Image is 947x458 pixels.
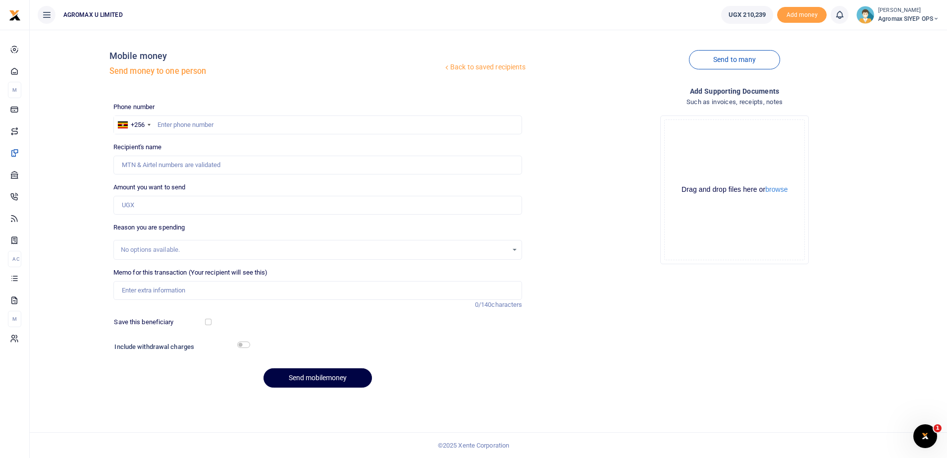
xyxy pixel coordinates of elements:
[113,281,523,300] input: Enter extra information
[913,424,937,448] iframe: Intercom live chat
[8,82,21,98] li: M
[765,186,788,193] button: browse
[114,116,154,134] div: Uganda: +256
[8,311,21,327] li: M
[491,301,522,308] span: characters
[777,10,827,18] a: Add money
[777,7,827,23] span: Add money
[59,10,127,19] span: AGROMAX U LIMITED
[9,9,21,21] img: logo-small
[878,14,939,23] span: Agromax SIYEP OPS
[530,97,939,108] h4: Such as invoices, receipts, notes
[113,142,162,152] label: Recipient's name
[121,245,508,255] div: No options available.
[721,6,773,24] a: UGX 210,239
[717,6,777,24] li: Wallet ballance
[665,185,804,194] div: Drag and drop files here or
[689,50,780,69] a: Send to many
[113,102,155,112] label: Phone number
[114,317,173,327] label: Save this beneficiary
[113,223,185,232] label: Reason you are spending
[530,86,939,97] h4: Add supporting Documents
[113,196,523,215] input: UGX
[660,115,809,264] div: File Uploader
[777,7,827,23] li: Toup your wallet
[475,301,492,308] span: 0/140
[856,6,874,24] img: profile-user
[131,120,145,130] div: +256
[113,182,185,192] label: Amount you want to send
[9,11,21,18] a: logo-small logo-large logo-large
[113,115,523,134] input: Enter phone number
[856,6,939,24] a: profile-user [PERSON_NAME] Agromax SIYEP OPS
[878,6,939,15] small: [PERSON_NAME]
[934,424,942,432] span: 1
[109,51,443,61] h4: Mobile money
[114,343,245,351] h6: Include withdrawal charges
[729,10,766,20] span: UGX 210,239
[443,58,526,76] a: Back to saved recipients
[263,368,372,388] button: Send mobilemoney
[113,156,523,174] input: MTN & Airtel numbers are validated
[113,268,268,278] label: Memo for this transaction (Your recipient will see this)
[109,66,443,76] h5: Send money to one person
[8,251,21,267] li: Ac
